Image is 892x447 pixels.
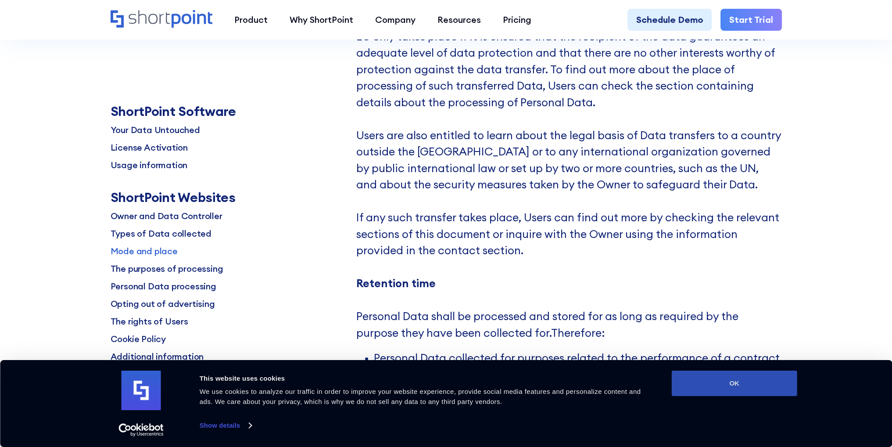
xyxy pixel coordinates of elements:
[200,388,641,405] span: We use cookies to analyze our traffic in order to improve your website experience, provide social...
[492,9,542,31] a: Pricing
[234,13,268,26] div: Product
[672,371,797,396] button: OK
[111,262,223,275] p: The purposes of processing
[122,371,161,410] img: logo
[720,9,782,31] a: Start Trial
[111,141,188,154] p: License Activation
[111,209,222,222] p: Owner and Data Controller
[111,244,178,257] p: Mode and place
[627,9,712,31] a: Schedule Demo
[364,9,426,31] a: Company
[111,158,188,171] p: Usage information
[200,373,652,384] div: This website uses cookies
[111,123,200,136] p: Your Data Untouched
[437,13,481,26] div: Resources
[103,423,179,436] a: Usercentrics Cookiebot - opens in a new window
[200,419,251,432] a: Show details
[426,9,492,31] a: Resources
[111,103,236,119] div: ShortPoint Software
[356,276,436,290] strong: Retention time
[374,350,782,400] p: Personal Data collected for purposes related to the performance of a contract between the Owner a...
[111,297,215,310] p: Opting out of advertising
[111,189,236,205] div: ShortPoint Websites
[503,13,531,26] div: Pricing
[279,9,364,31] a: Why ShortPoint
[290,13,353,26] div: Why ShortPoint
[223,9,279,31] a: Product
[111,227,211,240] p: Types of Data collected
[111,332,166,345] p: Cookie Policy
[111,10,213,29] a: Home
[734,346,892,447] iframe: Chat Widget
[111,314,188,328] p: The rights of Users
[375,13,416,26] div: Company
[111,279,216,292] p: Personal Data processing
[111,350,204,363] p: Additional information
